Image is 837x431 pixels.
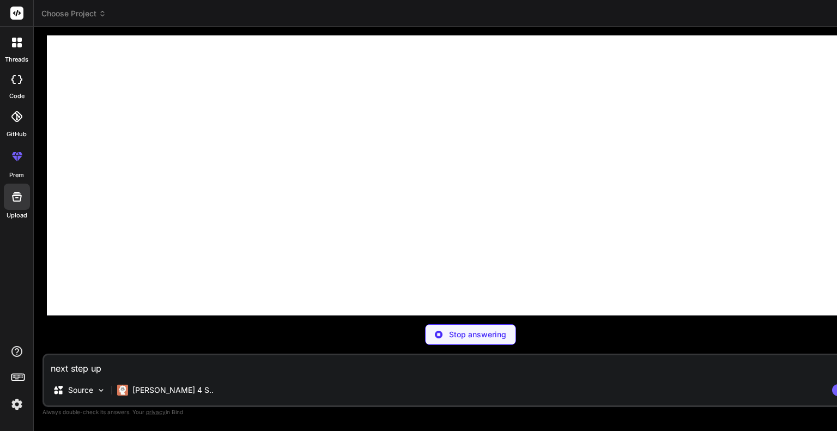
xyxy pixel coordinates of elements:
img: settings [8,395,26,414]
label: Upload [7,211,27,220]
span: privacy [146,409,166,415]
p: Stop answering [449,329,506,340]
img: Pick Models [96,386,106,395]
label: GitHub [7,130,27,139]
p: [PERSON_NAME] 4 S.. [132,385,214,396]
span: Choose Project [41,8,106,19]
label: prem [9,171,24,180]
p: Source [68,385,93,396]
label: code [9,92,25,101]
label: threads [5,55,28,64]
img: Claude 4 Sonnet [117,385,128,396]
